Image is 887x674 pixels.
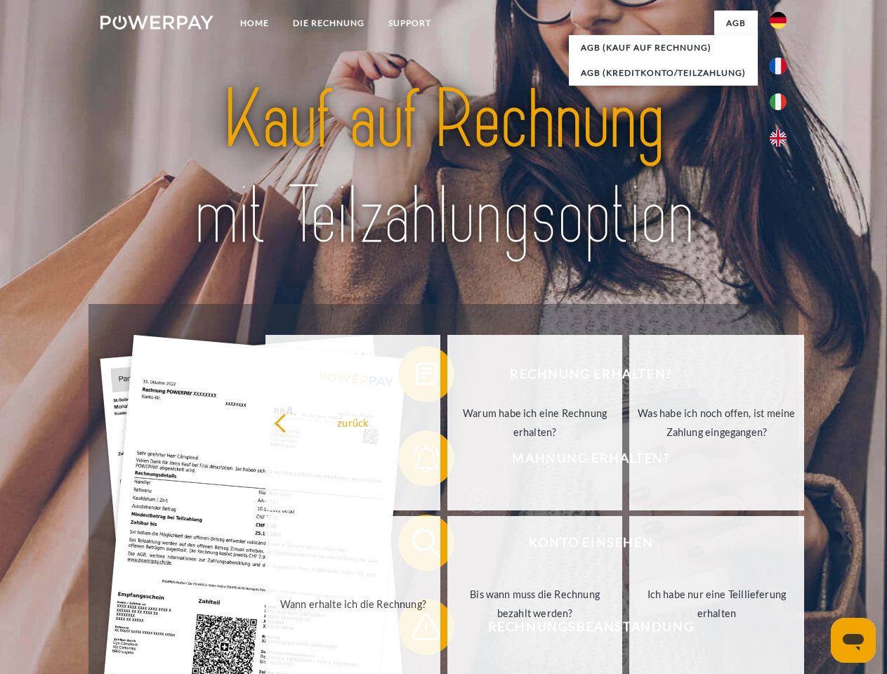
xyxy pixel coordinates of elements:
[274,413,432,432] div: zurück
[456,404,614,442] div: Warum habe ich eine Rechnung erhalten?
[569,35,758,60] a: AGB (Kauf auf Rechnung)
[770,12,787,29] img: de
[770,58,787,74] img: fr
[281,11,376,36] a: DIE RECHNUNG
[100,15,213,29] img: logo-powerpay-white.svg
[638,585,796,623] div: Ich habe nur eine Teillieferung erhalten
[638,404,796,442] div: Was habe ich noch offen, ist meine Zahlung eingegangen?
[831,618,876,663] iframe: Button to launch messaging window
[228,11,281,36] a: Home
[770,93,787,110] img: it
[569,60,758,86] a: AGB (Kreditkonto/Teilzahlung)
[629,335,804,510] a: Was habe ich noch offen, ist meine Zahlung eingegangen?
[456,585,614,623] div: Bis wann muss die Rechnung bezahlt werden?
[770,130,787,147] img: en
[134,67,753,269] img: title-powerpay_de.svg
[714,11,758,36] a: agb
[274,594,432,613] div: Wann erhalte ich die Rechnung?
[376,11,443,36] a: SUPPORT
